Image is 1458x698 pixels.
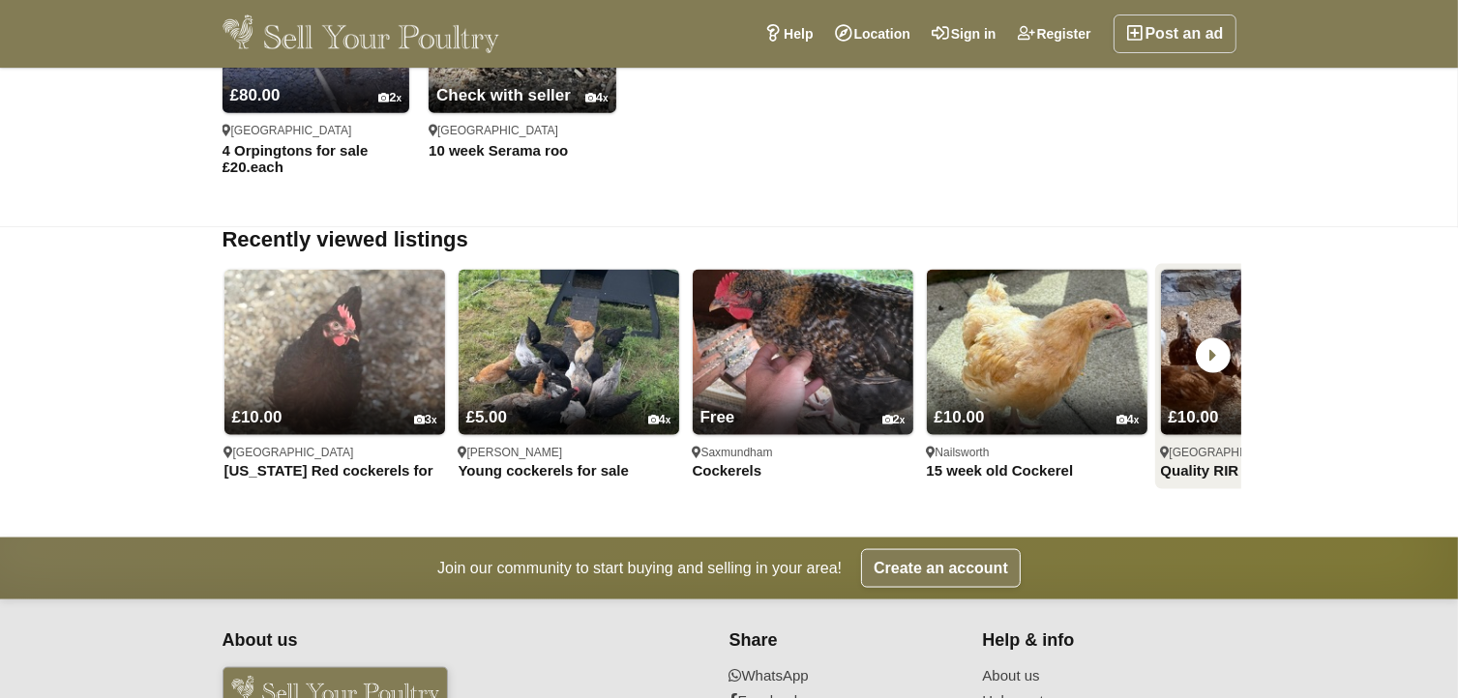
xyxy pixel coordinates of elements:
h4: About us [223,630,613,652]
a: Quality RIR x10 [1161,463,1382,480]
a: Location [824,15,921,53]
div: [PERSON_NAME] [459,445,679,460]
a: Create an account [861,549,1021,588]
a: Sign in [921,15,1007,53]
a: Register [1007,15,1102,53]
a: [US_STATE] Red cockerels for SALE! [224,463,445,480]
h4: Share [729,630,959,652]
a: £10.00 3 [224,371,445,435]
img: 15 week old Cockerel [927,270,1147,435]
a: £5.00 4 [459,371,679,435]
a: Cockerels [693,463,913,480]
div: [GEOGRAPHIC_DATA] [429,123,616,138]
img: Sell Your Poultry [223,15,500,53]
div: Saxmundham [693,445,913,460]
a: About us [983,667,1212,684]
a: Free 2 [693,371,913,435]
div: 3 [414,413,437,427]
h4: Help & info [983,630,1212,652]
span: Free [700,408,735,426]
div: [GEOGRAPHIC_DATA] [224,445,445,460]
span: £10.00 [1169,408,1219,426]
div: 2 [882,413,906,427]
span: Join our community to start buying and selling in your area! [437,557,842,580]
a: Young cockerels for sale [459,463,679,480]
a: Check with seller 4 [429,49,616,113]
span: Check with seller [436,86,571,104]
div: Nailsworth [927,445,1147,460]
span: £10.00 [232,408,283,426]
div: 4 [1116,413,1140,427]
a: 10 week Serama roo [429,142,616,160]
a: WhatsApp [729,667,959,684]
span: £5.00 [466,408,508,426]
div: [GEOGRAPHIC_DATA] [223,123,410,138]
span: Recently viewed listings [223,227,468,252]
img: Cockerels [693,270,913,435]
div: 4 [648,413,671,427]
a: Post an ad [1114,15,1236,53]
a: 4 Orpingtons for sale £20.each [223,142,410,175]
span: £10.00 [935,408,985,426]
img: Rhode Island Red cockerels for SALE! [224,270,445,435]
a: £80.00 2 [223,49,410,113]
img: Quality RIR x10 [1161,270,1382,435]
div: 4 [585,91,609,105]
a: £10.00 3 [1161,371,1382,435]
span: £80.00 [230,86,281,104]
a: 15 week old Cockerel [927,463,1147,480]
div: 2 [378,91,402,105]
a: Help [754,15,823,53]
img: Young cockerels for sale [459,270,679,435]
a: £10.00 4 [927,371,1147,435]
div: [GEOGRAPHIC_DATA] [1161,445,1382,460]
